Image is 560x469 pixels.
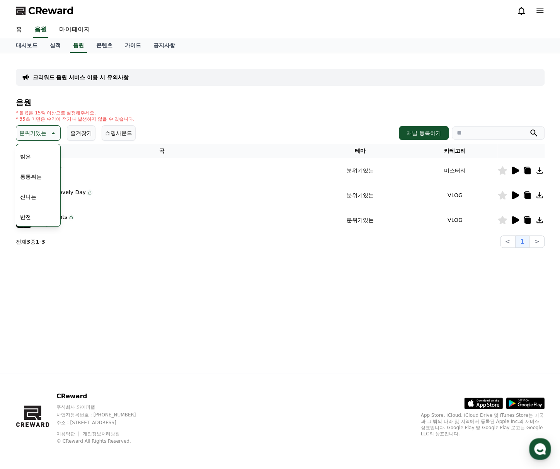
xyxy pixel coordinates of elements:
button: 즐겨찾기 [67,125,95,141]
td: 분위기있는 [308,208,412,232]
span: 대화 [71,257,80,263]
th: 곡 [16,144,308,158]
a: 대시보드 [10,38,44,53]
span: 설정 [119,257,129,263]
a: 음원 [70,38,87,53]
button: 분위기있는 [16,125,61,141]
p: 사업자등록번호 : [PHONE_NUMBER] [56,412,151,418]
th: 카테고리 [413,144,497,158]
a: 실적 [44,38,67,53]
td: 분위기있는 [308,183,412,208]
a: 공지사항 [147,38,181,53]
td: 분위기있는 [308,158,412,183]
p: 주식회사 와이피랩 [56,404,151,410]
button: 1 [515,235,529,248]
button: 쇼핑사운드 [102,125,136,141]
button: 반전 [17,208,34,225]
a: 설정 [100,245,148,264]
th: 테마 [308,144,412,158]
span: CReward [28,5,74,17]
button: 통통튀는 [17,168,45,185]
td: VLOG [413,183,497,208]
td: 미스터리 [413,158,497,183]
a: 콘텐츠 [90,38,119,53]
p: App Store, iCloud, iCloud Drive 및 iTunes Store는 미국과 그 밖의 나라 및 지역에서 등록된 Apple Inc.의 서비스 상표입니다. Goo... [421,412,545,437]
a: 음원 [33,22,48,38]
a: 크리워드 음원 서비스 이용 시 유의사항 [33,73,129,81]
strong: 3 [41,239,45,245]
td: VLOG [413,208,497,232]
p: 분위기있는 [19,128,46,138]
p: 전체 중 - [16,238,45,246]
button: > [529,235,544,248]
a: 마이페이지 [53,22,96,38]
strong: 1 [36,239,39,245]
button: 채널 등록하기 [399,126,448,140]
p: 주소 : [STREET_ADDRESS] [56,420,151,426]
p: © CReward All Rights Reserved. [56,438,151,444]
p: * 볼륨은 15% 이상으로 설정해주세요. [16,110,135,116]
a: CReward [16,5,74,17]
strong: 3 [27,239,31,245]
p: Flow K [35,196,93,203]
button: 신나는 [17,188,39,205]
p: * 35초 미만은 수익이 적거나 발생하지 않을 수 있습니다. [16,116,135,122]
button: < [500,235,515,248]
h4: 음원 [16,98,545,107]
button: 밝은 [17,148,34,165]
a: 대화 [51,245,100,264]
a: 가이드 [119,38,147,53]
a: 홈 [2,245,51,264]
p: CReward [56,392,151,401]
a: 이용약관 [56,431,81,437]
span: 홈 [24,257,29,263]
a: 홈 [10,22,28,38]
a: 개인정보처리방침 [83,431,120,437]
